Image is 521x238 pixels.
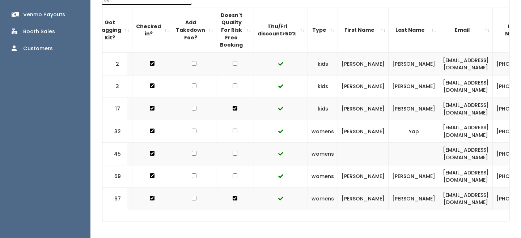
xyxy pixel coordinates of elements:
div: Booth Sales [23,28,55,35]
td: [PERSON_NAME] [338,53,389,75]
th: First Name: activate to sort column ascending [338,8,389,52]
td: kids [308,98,338,120]
td: [PERSON_NAME] [338,75,389,98]
td: [EMAIL_ADDRESS][DOMAIN_NAME] [439,53,493,75]
td: [PERSON_NAME] [389,165,439,187]
td: womens [308,120,338,143]
td: kids [308,75,338,98]
td: [EMAIL_ADDRESS][DOMAIN_NAME] [439,75,493,98]
td: [PERSON_NAME] [338,187,389,210]
th: Last Name: activate to sort column ascending [389,8,439,52]
td: [EMAIL_ADDRESS][DOMAIN_NAME] [439,120,493,143]
td: [PERSON_NAME] [389,75,439,98]
td: [EMAIL_ADDRESS][DOMAIN_NAME] [439,98,493,120]
td: [PERSON_NAME] [389,98,439,120]
td: 3 [102,75,128,98]
td: [PERSON_NAME] [338,120,389,143]
td: womens [308,143,338,165]
td: [PERSON_NAME] [338,98,389,120]
td: 67 [102,187,128,210]
th: Add Takedown Fee?: activate to sort column ascending [172,8,216,52]
td: 17 [102,98,128,120]
td: [PERSON_NAME] [338,165,389,187]
td: [EMAIL_ADDRESS][DOMAIN_NAME] [439,187,493,210]
td: [PERSON_NAME] [389,53,439,75]
td: 45 [102,143,128,165]
div: Venmo Payouts [23,11,65,18]
td: [EMAIL_ADDRESS][DOMAIN_NAME] [439,143,493,165]
th: Type: activate to sort column ascending [308,8,338,52]
td: [PERSON_NAME] [389,187,439,210]
th: Thu/Fri discount&gt;50%: activate to sort column ascending [254,8,308,52]
td: womens [308,165,338,187]
td: Yap [389,120,439,143]
td: 2 [102,53,128,75]
th: Doesn't Quality For Risk Free Booking : activate to sort column ascending [216,8,254,52]
td: kids [308,53,338,75]
th: Got Tagging Kit?: activate to sort column ascending [94,8,132,52]
th: Checked in?: activate to sort column ascending [132,8,172,52]
th: Email: activate to sort column ascending [439,8,493,52]
div: Customers [23,45,53,52]
td: womens [308,187,338,210]
td: 32 [102,120,128,143]
td: [EMAIL_ADDRESS][DOMAIN_NAME] [439,165,493,187]
td: 59 [102,165,128,187]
